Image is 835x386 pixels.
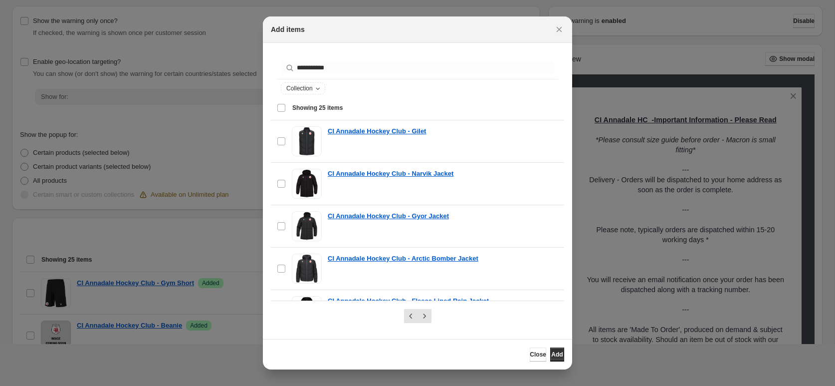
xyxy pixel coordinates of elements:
[271,24,305,34] h2: Add items
[530,351,546,359] span: Close
[550,348,564,362] button: Add
[328,211,449,221] a: CI Annadale Hockey Club - Gyor Jacket
[328,296,489,306] a: CI Annadale Hockey Club - Fleece Lined Rain Jacket
[286,84,313,92] span: Collection
[404,309,418,323] button: Previous
[292,169,322,199] img: CI Annadale Hockey Club - Narvik Jacket
[328,126,426,136] a: CI Annadale Hockey Club - Gilet
[292,211,322,241] img: CI Annadale Hockey Club - Gyor Jacket
[292,254,322,284] img: CI Annadale Hockey Club - Arctic Bomber Jacket
[328,254,478,264] a: CI Annadale Hockey Club - Arctic Bomber Jacket
[404,309,431,323] nav: Pagination
[552,22,566,36] button: Close
[292,104,343,112] span: Showing 25 items
[328,169,453,179] a: CI Annadale Hockey Club - Narvik Jacket
[281,83,325,94] button: Collection
[292,126,322,156] img: CI Annadale Hockey Club - Gilet
[292,296,322,326] img: CI Annadale Hockey Club - Fleece Lined Rain Jacket
[417,309,431,323] button: Next
[551,351,563,359] span: Add
[530,348,546,362] button: Close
